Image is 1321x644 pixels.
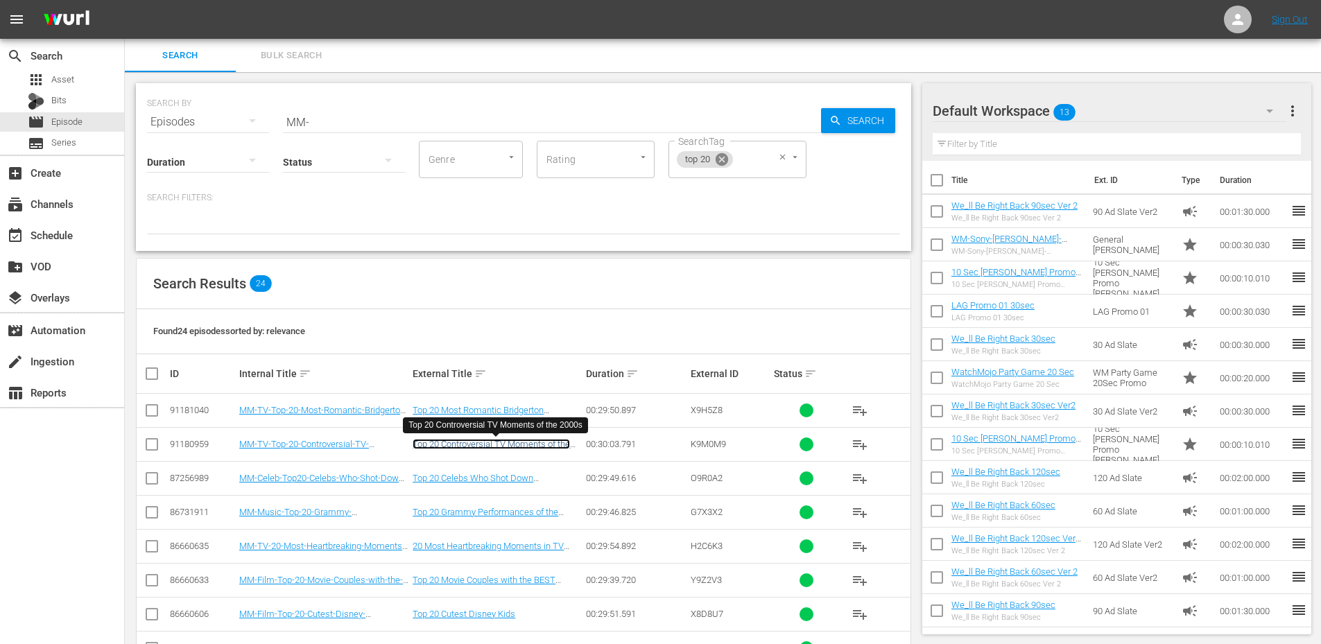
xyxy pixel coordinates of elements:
td: 30 Ad Slate [1087,328,1176,361]
div: Episodes [147,103,269,141]
a: Sign Out [1272,14,1308,25]
span: reorder [1290,302,1307,319]
span: Create [7,165,24,182]
div: 86731911 [170,507,235,517]
img: ans4CAIJ8jUAAAAAAAAAAAAAAAAAAAAAAAAgQb4GAAAAAAAAAAAAAAAAAAAAAAAAJMjXAAAAAAAAAAAAAAAAAAAAAAAAgAT5G... [33,3,100,36]
a: We_ll Be Right Back 30sec [951,333,1055,344]
span: Promo [1182,270,1198,286]
div: We_ll Be Right Back 90sec [951,613,1055,622]
span: sort [804,367,817,380]
td: 10 Sec [PERSON_NAME] Promo [PERSON_NAME] [1087,428,1176,461]
th: Type [1173,161,1211,200]
button: Open [637,150,650,164]
td: 00:01:00.000 [1214,561,1290,594]
span: Automation [7,322,24,339]
td: 00:00:30.030 [1214,228,1290,261]
div: 00:29:46.825 [586,507,686,517]
span: Search [133,48,227,64]
div: Duration [586,365,686,382]
div: 91181040 [170,405,235,415]
a: 20 Most Heartbreaking Moments in TV History [413,541,569,562]
button: Search [821,108,895,133]
span: Promo [1182,369,1198,386]
div: 00:29:51.591 [586,609,686,619]
span: Promo [1182,303,1198,320]
td: 00:00:20.000 [1214,361,1290,394]
div: External Title [413,365,582,382]
td: 00:00:30.000 [1214,328,1290,361]
td: 00:01:30.000 [1214,195,1290,228]
div: top 20 [677,151,733,168]
span: Asset [51,73,74,87]
span: Ad [1182,403,1198,419]
span: Ingestion [7,354,24,370]
span: Search Results [153,275,246,292]
span: VOD [7,259,24,275]
a: We_ll Be Right Back 120sec Ver 2 [951,533,1081,554]
div: We_ll Be Right Back 30sec [951,347,1055,356]
div: Status [774,365,839,382]
div: 00:29:49.616 [586,473,686,483]
button: Open [788,150,802,164]
a: MM-TV-20-Most-Heartbreaking-Moments-in-TV-History_H2C6K3 [239,541,408,562]
span: Episode [51,115,83,129]
a: MM-TV-Top-20-Controversial-TV-Moments-of-the-2000s_K9M0M9 [239,439,374,460]
span: Ad [1182,569,1198,586]
span: O9R0A2 [691,473,723,483]
a: LAG Promo 01 30sec [951,300,1035,311]
div: 00:30:03.791 [586,439,686,449]
a: WatchMojo Party Game 20 Sec [951,367,1074,377]
div: ID [170,368,235,379]
div: 86660606 [170,609,235,619]
a: We_ll Be Right Back 120sec [951,467,1060,477]
span: playlist_add [852,470,868,487]
span: playlist_add [852,436,868,453]
td: 10 Sec [PERSON_NAME] Promo [PERSON_NAME] [1087,261,1176,295]
span: reorder [1290,269,1307,286]
div: Default Workspace [933,92,1286,130]
span: Ad [1182,203,1198,220]
span: Ad [1182,602,1198,619]
span: reorder [1290,502,1307,519]
a: Top 20 Most Romantic Bridgerton Moments [413,405,544,426]
div: 87256989 [170,473,235,483]
a: We_ll Be Right Back 30sec Ver2 [951,400,1076,410]
span: Series [51,136,76,150]
div: We_ll Be Right Back 60sec [951,513,1055,522]
td: 120 Ad Slate Ver2 [1087,528,1176,561]
span: reorder [1290,336,1307,352]
div: WM-Sony-[PERSON_NAME]-Promo.mov [951,247,1082,256]
a: We_ll Be Right Back 60sec [951,500,1055,510]
td: 00:02:00.000 [1214,461,1290,494]
a: 10 Sec [PERSON_NAME] Promo [PERSON_NAME] [951,433,1081,454]
div: 00:29:50.897 [586,405,686,415]
a: We_ll Be Right Back 60sec Ver 2 [951,566,1078,577]
a: MM-Film-Top-20-Cutest-Disney-Kids_X8D8U7 [239,609,371,629]
button: playlist_add [843,530,877,563]
td: 00:01:00.000 [1214,494,1290,528]
span: reorder [1290,369,1307,385]
span: reorder [1290,236,1307,252]
span: Episode [28,114,44,130]
button: playlist_add [843,496,877,529]
a: WM-Sony-[PERSON_NAME]-Promo.mov [951,234,1067,254]
span: Reports [7,385,24,401]
td: 60 Ad Slate Ver2 [1087,561,1176,594]
span: sort [299,367,311,380]
span: K9M0M9 [691,439,726,449]
span: Schedule [7,227,24,244]
a: Top 20 Controversial TV Moments of the 2000s [413,439,570,460]
span: reorder [1290,202,1307,219]
span: Ad [1182,336,1198,353]
span: playlist_add [852,606,868,623]
span: Bulk Search [244,48,338,64]
button: playlist_add [843,462,877,495]
span: Ad [1182,469,1198,486]
td: WM Party Game 20Sec Promo [1087,361,1176,394]
td: 30 Ad Slate Ver2 [1087,394,1176,428]
td: 90 Ad Slate Ver2 [1087,195,1176,228]
a: MM-Film-Top-20-Movie-Couples-with-the-BEST-Chemistry_Y9Z2V3 [239,575,408,595]
a: Top 20 Cutest Disney Kids [413,609,515,619]
button: playlist_add [843,598,877,631]
a: MM-Music-Top-20-Grammy-Performances-of-the-Century-So-Far_G7X3X2 [239,507,370,538]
